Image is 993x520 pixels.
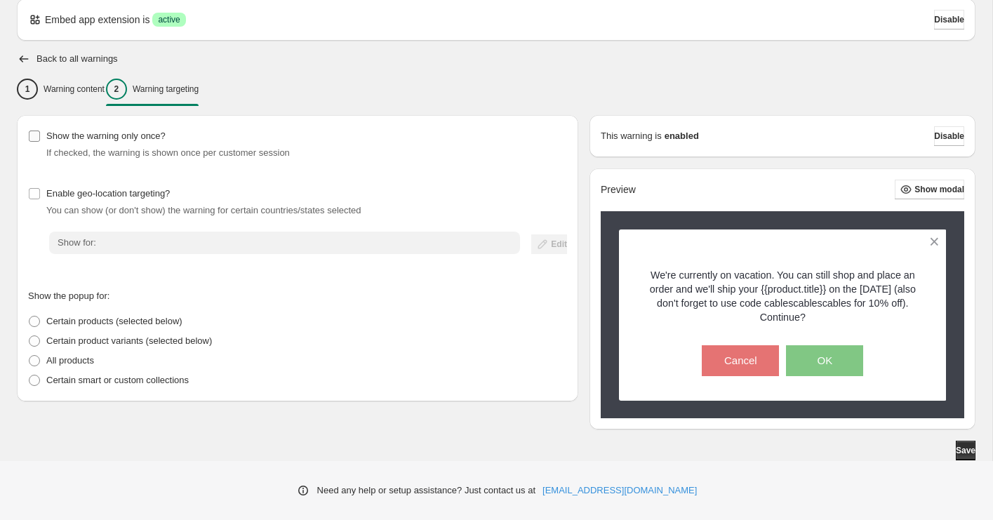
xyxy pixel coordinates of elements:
[17,74,105,104] button: 1Warning content
[106,74,199,104] button: 2Warning targeting
[895,180,964,199] button: Show modal
[46,335,212,346] span: Certain product variants (selected below)
[934,126,964,146] button: Disable
[28,291,109,301] span: Show the popup for:
[133,84,199,95] p: Warning targeting
[58,237,96,248] span: Show for:
[702,345,779,376] button: Cancel
[44,84,105,95] p: Warning content
[644,268,922,324] p: We're currently on vacation. You can still shop and place an order and we'll ship your {{product....
[36,53,118,65] h2: Back to all warnings
[106,79,127,100] div: 2
[601,129,662,143] p: This warning is
[786,345,863,376] button: OK
[956,441,975,460] button: Save
[665,129,699,143] strong: enabled
[46,131,166,141] span: Show the warning only once?
[45,13,149,27] p: Embed app extension is
[601,184,636,196] h2: Preview
[542,484,697,498] a: [EMAIL_ADDRESS][DOMAIN_NAME]
[46,354,94,368] p: All products
[17,79,38,100] div: 1
[934,14,964,25] span: Disable
[46,316,182,326] span: Certain products (selected below)
[934,10,964,29] button: Disable
[46,373,189,387] p: Certain smart or custom collections
[158,14,180,25] span: active
[46,205,361,215] span: You can show (or don't show) the warning for certain countries/states selected
[914,184,964,195] span: Show modal
[934,131,964,142] span: Disable
[956,445,975,456] span: Save
[46,147,290,158] span: If checked, the warning is shown once per customer session
[46,188,170,199] span: Enable geo-location targeting?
